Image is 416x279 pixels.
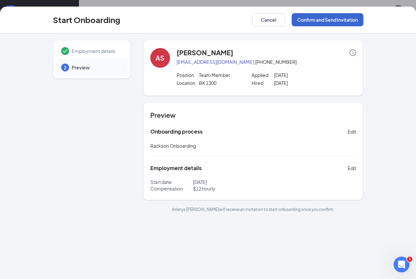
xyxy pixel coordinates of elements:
span: Edit [348,128,356,135]
p: [DATE] [274,72,319,78]
h4: [PERSON_NAME] [177,48,233,57]
svg: Checkmark [61,47,69,55]
button: Edit [348,126,356,137]
p: $ 12 hourly [193,185,253,192]
p: [DATE] [274,80,319,86]
span: Rackson Onboarding [150,143,196,149]
p: Start date [150,179,193,185]
button: Confirm and Send Invitation [292,13,363,26]
h4: Preview [150,111,356,120]
div: AS [156,53,164,63]
p: Hired [252,80,274,86]
h5: Onboarding process [150,128,203,135]
h3: Start Onboarding [53,14,120,25]
iframe: Intercom live chat [394,257,409,272]
span: 2 [64,64,66,71]
p: Compensation [150,185,193,192]
p: Position [177,72,199,78]
span: info-circle [350,49,356,56]
span: Employment details [72,48,121,54]
p: [DATE] [193,179,253,185]
a: [EMAIL_ADDRESS][DOMAIN_NAME] [177,59,254,65]
p: Applied [252,72,274,78]
button: Cancel [252,13,285,26]
span: Preview [72,64,121,71]
span: 1 [407,257,412,262]
p: Location [177,80,199,86]
h5: Employment details [150,165,202,172]
p: Team Member [199,72,244,78]
p: Arlenys [PERSON_NAME] will receive an invitation to start onboarding once you confirm. [143,207,363,212]
button: Edit [348,163,356,173]
p: · [PHONE_NUMBER] [177,59,356,65]
span: Edit [348,165,356,171]
p: BK 1300 [199,80,244,86]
